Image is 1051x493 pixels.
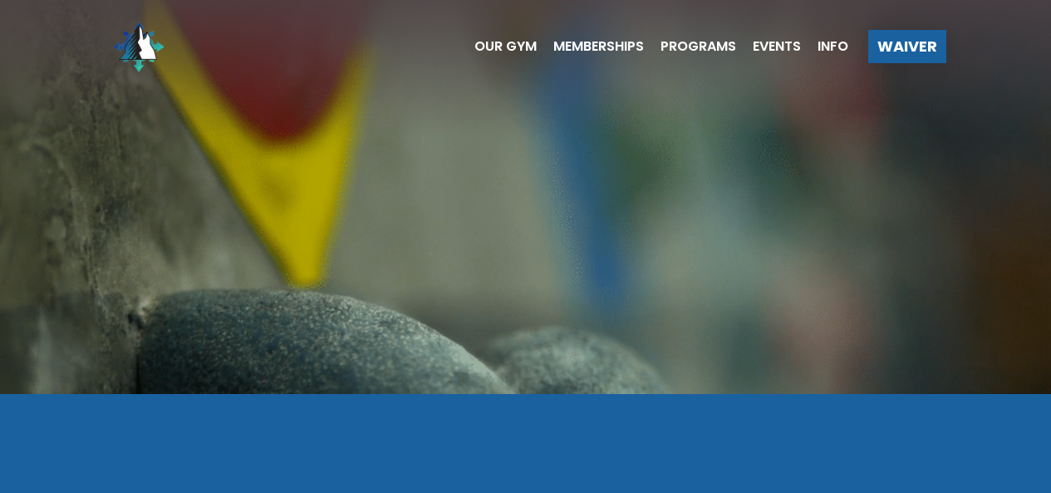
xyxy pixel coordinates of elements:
a: Events [736,40,801,53]
a: Our Gym [458,40,537,53]
span: Programs [661,40,736,53]
span: Events [753,40,801,53]
img: North Wall Logo [106,13,172,80]
span: Waiver [877,39,937,54]
a: Waiver [868,30,946,63]
span: Our Gym [474,40,537,53]
a: Info [801,40,848,53]
span: Memberships [553,40,644,53]
a: Memberships [537,40,644,53]
span: Info [818,40,848,53]
a: Programs [644,40,736,53]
